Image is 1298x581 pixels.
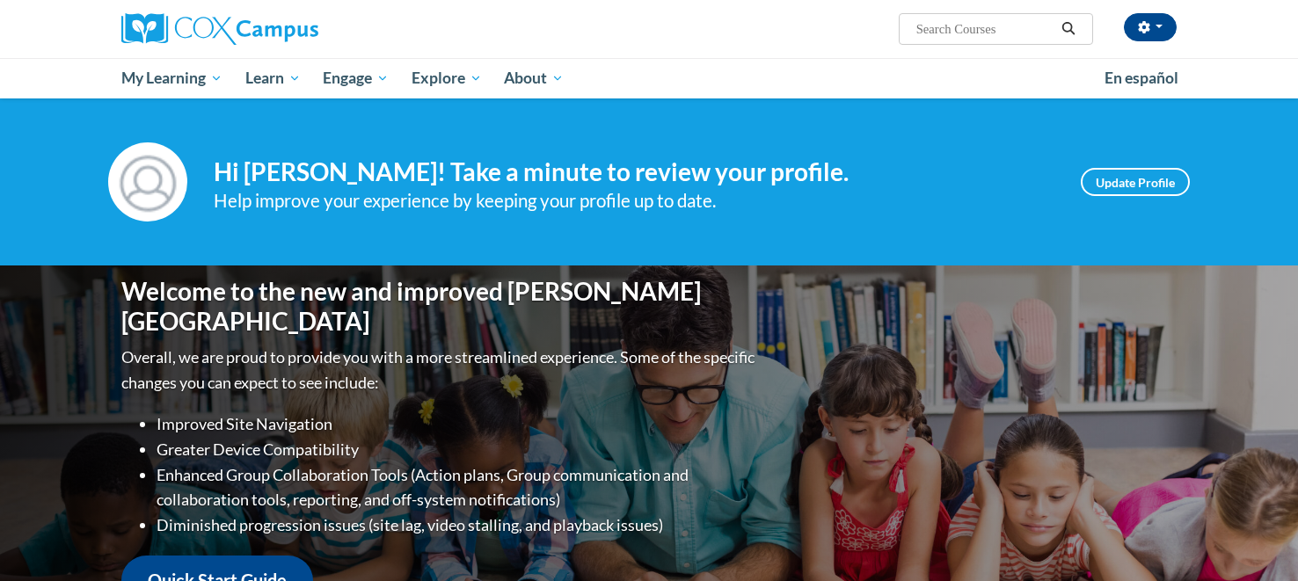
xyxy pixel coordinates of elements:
li: Diminished progression issues (site lag, video stalling, and playback issues) [157,512,759,538]
a: My Learning [110,58,234,98]
a: Update Profile [1081,168,1190,196]
input: Search Courses [915,18,1055,40]
button: Account Settings [1124,13,1177,41]
a: About [493,58,576,98]
li: Greater Device Compatibility [157,437,759,462]
li: Enhanced Group Collaboration Tools (Action plans, Group communication and collaboration tools, re... [157,462,759,513]
a: Cox Campus [121,13,456,45]
button: Search [1055,18,1082,40]
span: About [504,68,564,89]
a: En español [1093,60,1190,97]
p: Overall, we are proud to provide you with a more streamlined experience. Some of the specific cha... [121,345,759,396]
span: Learn [245,68,301,89]
a: Engage [311,58,400,98]
div: Main menu [95,58,1203,98]
a: Learn [234,58,312,98]
h1: Welcome to the new and improved [PERSON_NAME][GEOGRAPHIC_DATA] [121,277,759,336]
span: En español [1105,69,1178,87]
img: Profile Image [108,142,187,222]
iframe: Button to launch messaging window [1228,511,1284,567]
div: Help improve your experience by keeping your profile up to date. [214,186,1054,215]
h4: Hi [PERSON_NAME]! Take a minute to review your profile. [214,157,1054,187]
span: My Learning [121,68,222,89]
span: Explore [412,68,482,89]
span: Engage [323,68,389,89]
a: Explore [400,58,493,98]
li: Improved Site Navigation [157,411,759,437]
img: Cox Campus [121,13,318,45]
